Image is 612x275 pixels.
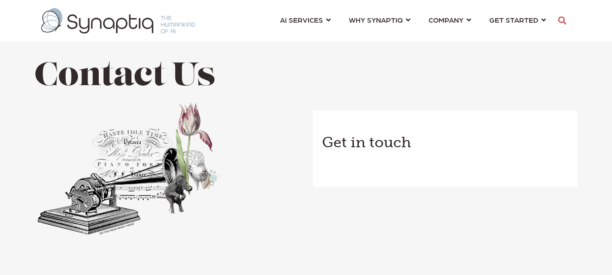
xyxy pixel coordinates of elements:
[489,14,538,26] span: GET STARTED
[349,14,403,26] span: WHY SYNAPTIQ
[322,133,569,152] h3: Get in touch
[489,11,546,28] a: GET STARTED
[41,8,195,34] img: synaptiq logo-1
[280,11,331,28] a: AI SERVICES
[429,14,463,26] span: COMPANY
[271,5,555,37] nav: menu
[34,59,299,95] h1: Contact Us
[349,11,410,28] a: WHY SYNAPTIQ
[34,99,222,238] img: Collage of phonograph, flowers, and elephant and a hand
[429,11,471,28] a: COMPANY
[280,14,323,26] span: AI SERVICES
